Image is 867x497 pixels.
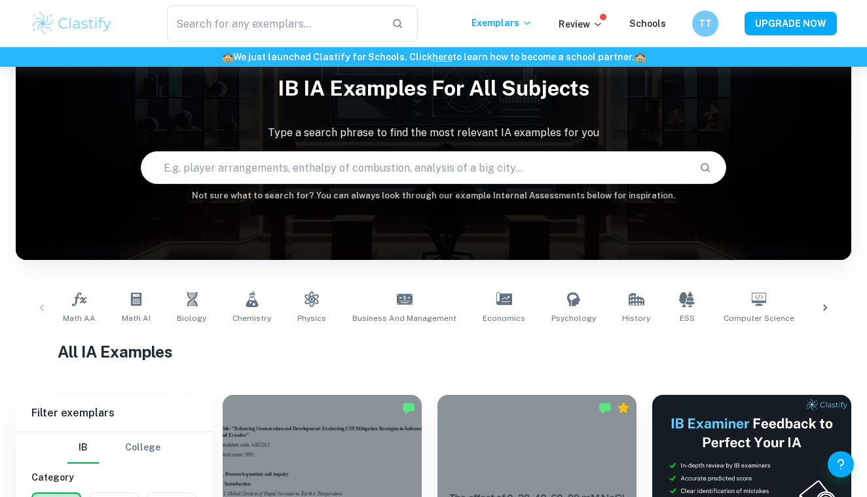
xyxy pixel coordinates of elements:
[222,52,233,62] span: 🏫
[483,312,525,324] span: Economics
[16,67,851,109] h1: IB IA examples for all subjects
[599,401,612,414] img: Marked
[352,312,456,324] span: Business and Management
[622,312,650,324] span: History
[16,189,851,202] h6: Not sure what to search for? You can always look through our example Internal Assessments below f...
[63,312,96,324] span: Math AA
[692,10,718,37] button: TT
[125,432,160,464] button: College
[232,312,271,324] span: Chemistry
[141,149,688,186] input: E.g. player arrangements, enthalpy of combustion, analysis of a big city...
[698,16,713,31] h6: TT
[680,312,695,324] span: ESS
[3,50,864,64] h6: We just launched Clastify for Schools. Click to learn how to become a school partner.
[432,52,452,62] a: here
[16,125,851,141] p: Type a search phrase to find the most relevant IA examples for you
[629,18,666,29] a: Schools
[694,156,716,179] button: Search
[724,312,794,324] span: Computer Science
[617,401,630,414] div: Premium
[67,432,160,464] div: Filter type choice
[67,432,99,464] button: IB
[122,312,151,324] span: Math AI
[167,5,381,42] input: Search for any exemplars...
[559,17,603,31] p: Review
[297,312,326,324] span: Physics
[635,52,646,62] span: 🏫
[16,395,212,432] h6: Filter exemplars
[177,312,206,324] span: Biology
[30,10,113,37] img: Clastify logo
[402,401,415,414] img: Marked
[551,312,596,324] span: Psychology
[745,12,837,35] button: UPGRADE NOW
[471,16,532,30] p: Exemplars
[31,470,196,485] h6: Category
[58,340,809,363] h1: All IA Examples
[828,451,854,477] button: Help and Feedback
